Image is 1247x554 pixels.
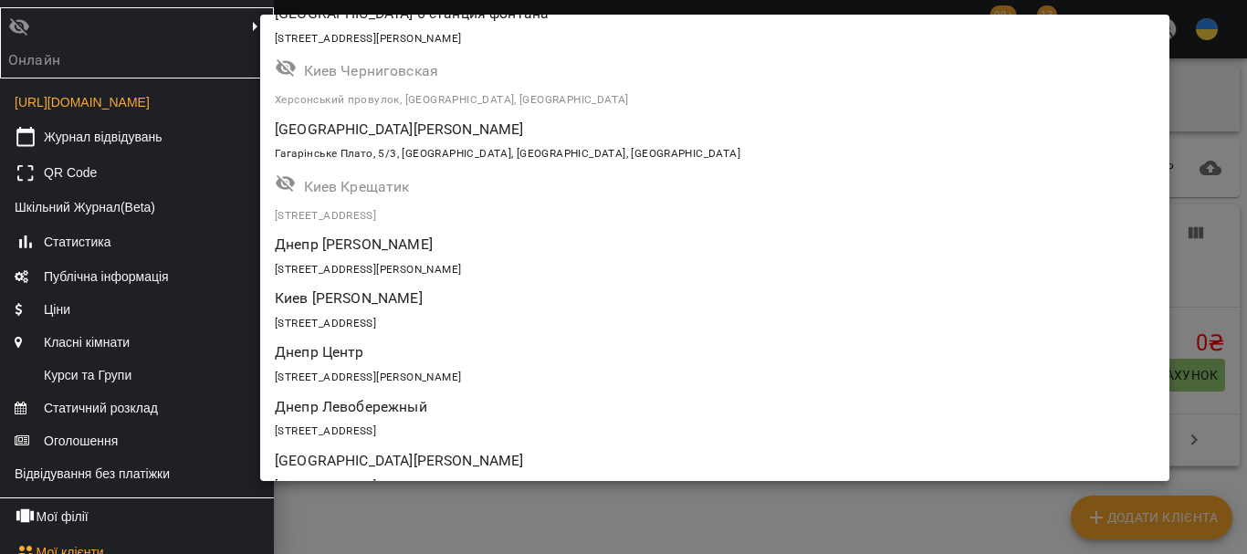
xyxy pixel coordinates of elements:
p: Киев Черниговская [304,60,1036,82]
p: Днепр [PERSON_NAME] [275,234,1007,256]
span: Херсонський провулок, [GEOGRAPHIC_DATA], [GEOGRAPHIC_DATA] [275,93,629,106]
span: [STREET_ADDRESS] [275,478,376,491]
p: Киев [PERSON_NAME] [275,287,1007,309]
p: [GEOGRAPHIC_DATA][PERSON_NAME] [275,119,1007,141]
span: Гагарінське Плато, 5/3, [GEOGRAPHIC_DATA], [GEOGRAPHIC_DATA], [GEOGRAPHIC_DATA] [275,147,740,160]
svg: Філія не опублікована [275,57,297,78]
span: [STREET_ADDRESS][PERSON_NAME] [275,371,461,383]
p: Днепр Центр [275,341,1007,363]
span: [STREET_ADDRESS][PERSON_NAME] [275,32,461,45]
span: [STREET_ADDRESS] [275,317,376,329]
p: Днепр Левобережный [275,396,1007,418]
span: [STREET_ADDRESS] [275,424,376,437]
p: [GEOGRAPHIC_DATA][PERSON_NAME] [275,450,1007,472]
p: Киев Крещатик [304,176,1036,198]
span: [STREET_ADDRESS][PERSON_NAME] [275,263,461,276]
span: [STREET_ADDRESS] [275,209,376,222]
svg: Філія не опублікована [275,172,297,194]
